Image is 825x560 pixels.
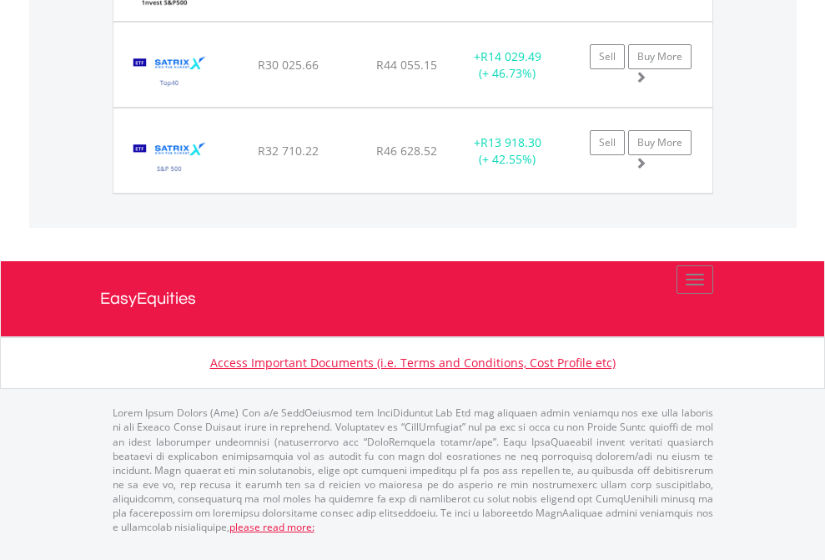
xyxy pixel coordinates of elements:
[480,48,541,64] span: R14 029.49
[480,134,541,150] span: R13 918.30
[455,48,560,82] div: + (+ 46.73%)
[455,134,560,168] div: + (+ 42.55%)
[113,406,713,534] p: Lorem Ipsum Dolors (Ame) Con a/e SeddOeiusmod tem InciDiduntut Lab Etd mag aliquaen admin veniamq...
[376,143,437,159] span: R46 628.52
[258,57,319,73] span: R30 025.66
[229,520,314,534] a: please read more:
[590,44,625,69] a: Sell
[122,129,218,189] img: TFSA.STX500.png
[258,143,319,159] span: R32 710.22
[628,44,692,69] a: Buy More
[210,355,616,371] a: Access Important Documents (i.e. Terms and Conditions, Cost Profile etc)
[590,130,625,155] a: Sell
[376,57,437,73] span: R44 055.15
[100,261,726,336] a: EasyEquities
[122,43,218,103] img: TFSA.STX40.png
[628,130,692,155] a: Buy More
